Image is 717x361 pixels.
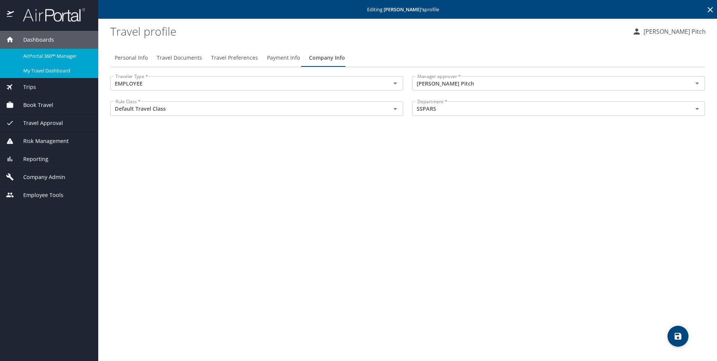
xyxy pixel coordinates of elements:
[115,53,148,63] span: Personal Info
[641,27,706,36] p: [PERSON_NAME] Pitch
[100,7,715,12] p: Editing profile
[14,36,54,44] span: Dashboards
[14,191,63,199] span: Employee Tools
[629,25,709,38] button: [PERSON_NAME] Pitch
[390,104,400,114] button: Open
[692,78,702,89] button: Open
[14,119,63,127] span: Travel Approval
[667,326,688,347] button: save
[309,53,345,63] span: Company Info
[14,173,65,181] span: Company Admin
[390,78,400,89] button: Open
[110,49,705,67] div: Profile
[14,101,53,109] span: Book Travel
[267,53,300,63] span: Payment Info
[110,20,626,43] h1: Travel profile
[157,53,202,63] span: Travel Documents
[384,6,424,13] strong: [PERSON_NAME] 's
[7,8,15,22] img: icon-airportal.png
[692,104,702,114] button: Open
[14,155,48,163] span: Reporting
[23,67,89,74] span: My Travel Dashboard
[14,83,36,91] span: Trips
[15,8,85,22] img: airportal-logo.png
[14,137,69,145] span: Risk Management
[23,53,89,60] span: AirPortal 360™ Manager
[211,53,258,63] span: Travel Preferences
